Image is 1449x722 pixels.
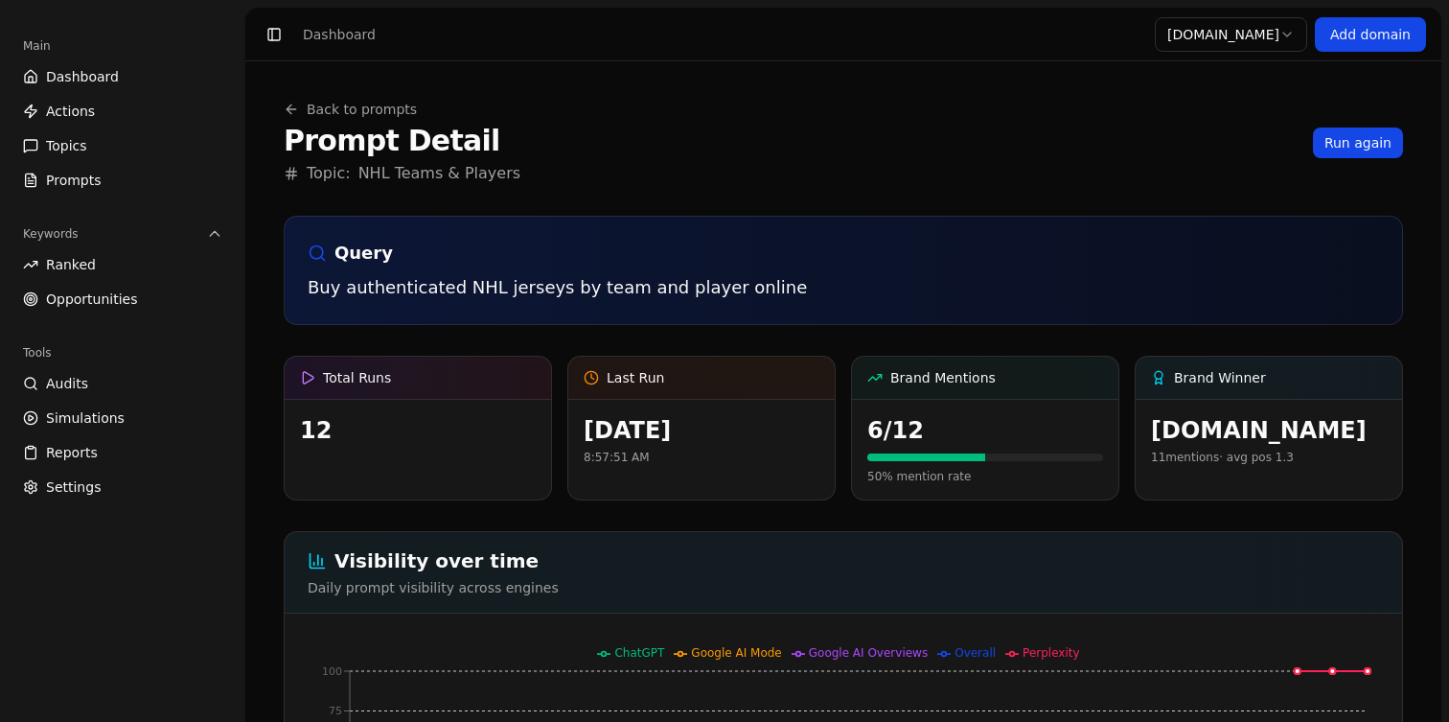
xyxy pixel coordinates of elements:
p: 8:57:51 AM [584,450,819,465]
div: Main [15,31,230,61]
p: Daily prompt visibility across engines [308,578,1379,597]
div: [DOMAIN_NAME] [1151,415,1387,446]
svg: ChatGPT legend icon [597,647,610,661]
svg: Overall legend icon [937,647,951,661]
svg: Google AI Mode legend icon [674,647,687,661]
button: Keywords [15,219,230,249]
span: Total Runs [323,368,391,387]
div: 6 / 12 [867,415,1103,446]
a: Simulations [15,403,230,433]
svg: Google AI Overviews legend icon [792,647,805,661]
span: Topic: [307,162,351,185]
span: Last Run [607,368,664,387]
span: Google AI Mode [691,646,781,660]
span: Google AI Overviews [809,646,928,660]
a: Reports [15,437,230,468]
span: Reports [46,443,98,462]
div: Tools [15,338,230,368]
a: Back to prompts [284,100,417,119]
a: Ranked [15,249,230,280]
div: Dashboard [303,25,376,44]
p: 50 % mention rate [867,469,1103,484]
tspan: 100 [322,665,342,678]
span: Audits [46,374,88,393]
span: ChatGPT [614,646,664,660]
span: Simulations [46,408,125,428]
a: Actions [15,96,230,127]
h1: Prompt Detail [284,124,520,158]
span: Brand Mentions [890,368,996,387]
p: Buy authenticated NHL jerseys by team and player online [308,274,1379,301]
a: Add domain [1315,17,1426,52]
svg: Perplexity legend icon [1005,647,1019,661]
div: 12 [300,415,536,446]
a: Dashboard [15,61,230,92]
span: Topics [46,136,87,155]
h2: Query [308,240,1379,267]
a: Prompts [15,165,230,196]
span: Overall [954,646,996,660]
span: Actions [46,102,95,121]
a: Opportunities [15,284,230,314]
span: Dashboard [46,67,119,86]
div: 11 mentions · avg pos 1.3 [1151,450,1387,465]
h2: Visibility over time [308,547,1379,574]
a: NHL Teams & Players [358,162,520,185]
a: Topics [15,130,230,161]
span: Opportunities [46,290,138,309]
a: Audits [15,368,230,399]
span: Settings [46,477,101,497]
div: [DATE] [584,415,819,446]
span: Prompts [46,171,102,190]
span: Brand Winner [1174,368,1266,387]
button: Run again [1313,128,1403,158]
span: Perplexity [1023,646,1080,660]
span: Ranked [46,255,96,274]
a: Settings [15,472,230,502]
tspan: 75 [329,705,342,717]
